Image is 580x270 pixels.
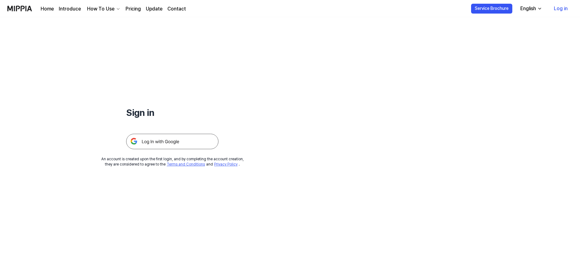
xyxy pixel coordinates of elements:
[146,5,162,13] a: Update
[86,5,116,13] div: How To Use
[41,5,54,13] a: Home
[86,5,121,13] button: How To Use
[167,5,186,13] a: Contact
[126,5,141,13] a: Pricing
[126,134,218,149] img: 구글 로그인 버튼
[59,5,81,13] a: Introduce
[101,157,244,167] div: An account is created upon the first login, and by completing the account creation, they are cons...
[214,162,238,166] a: Privacy Policy
[471,4,512,14] button: Service Brochure
[519,5,537,12] div: English
[515,2,546,15] button: English
[167,162,205,166] a: Terms and Conditions
[126,106,218,119] h1: Sign in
